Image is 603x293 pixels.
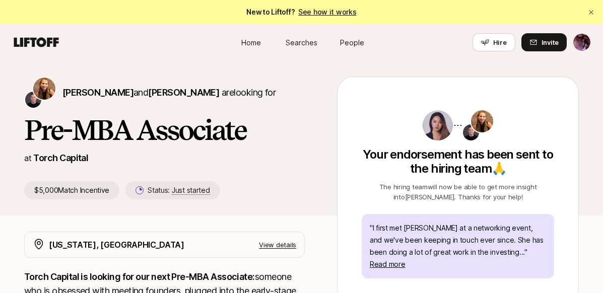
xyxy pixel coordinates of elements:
[362,182,554,202] p: The hiring team will now be able to get more insight into [PERSON_NAME] . Thanks for your help!
[25,92,41,108] img: Christopher Harper
[24,152,31,165] p: at
[298,8,357,16] a: See how it works
[172,186,210,195] span: Just started
[49,238,184,251] p: [US_STATE], [GEOGRAPHIC_DATA]
[370,260,405,268] span: Read more
[327,33,377,52] a: People
[241,37,261,48] span: Home
[423,110,453,140] img: Mona Yan
[463,124,479,140] img: Christopher Harper
[24,115,305,145] h1: Pre-MBA Associate
[340,37,364,48] span: People
[542,37,559,47] span: Invite
[573,33,591,51] button: Diana W
[148,87,219,98] span: [PERSON_NAME]
[259,240,296,250] p: View details
[33,78,55,100] img: Katie Reiner
[24,271,255,282] strong: Torch Capital is looking for our next Pre-MBA Associate:
[62,87,133,98] span: [PERSON_NAME]
[24,181,119,199] p: $5,000 Match Incentive
[133,87,219,98] span: and
[370,222,546,270] p: " I first met [PERSON_NAME] at a networking event, and we've been keeping in touch ever since. Sh...
[521,33,567,51] button: Invite
[226,33,277,52] a: Home
[33,153,88,163] a: Torch Capital
[246,6,356,18] span: New to Liftoff?
[573,34,590,51] img: Diana W
[286,37,317,48] span: Searches
[473,33,515,51] button: Hire
[277,33,327,52] a: Searches
[362,148,554,176] p: Your endorsement has been sent to the hiring team 🙏
[62,86,276,100] p: are looking for
[148,184,210,196] p: Status:
[471,110,493,132] img: Katie Reiner
[493,37,507,47] span: Hire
